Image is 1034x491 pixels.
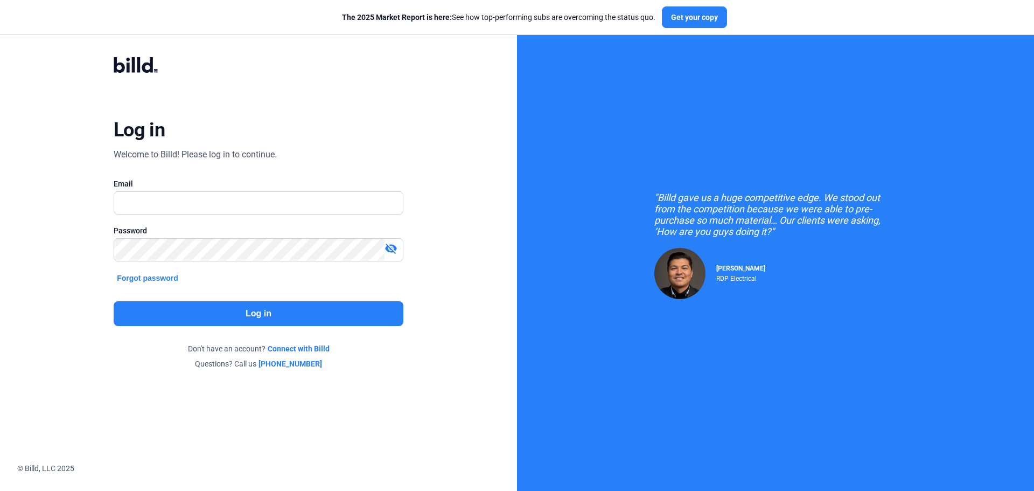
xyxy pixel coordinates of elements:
a: Connect with Billd [268,343,330,354]
img: Raul Pacheco [654,248,705,299]
div: Log in [114,118,165,142]
button: Log in [114,301,403,326]
button: Forgot password [114,272,181,284]
div: "Billd gave us a huge competitive edge. We stood out from the competition because we were able to... [654,192,897,237]
div: See how top-performing subs are overcoming the status quo. [342,12,655,23]
div: Don't have an account? [114,343,403,354]
div: RDP Electrical [716,272,765,282]
span: The 2025 Market Report is here: [342,13,452,22]
div: Questions? Call us [114,358,403,369]
a: [PHONE_NUMBER] [258,358,322,369]
div: Welcome to Billd! Please log in to continue. [114,148,277,161]
button: Get your copy [662,6,727,28]
span: [PERSON_NAME] [716,265,765,272]
mat-icon: visibility_off [385,242,397,255]
div: Email [114,178,403,189]
div: Password [114,225,403,236]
